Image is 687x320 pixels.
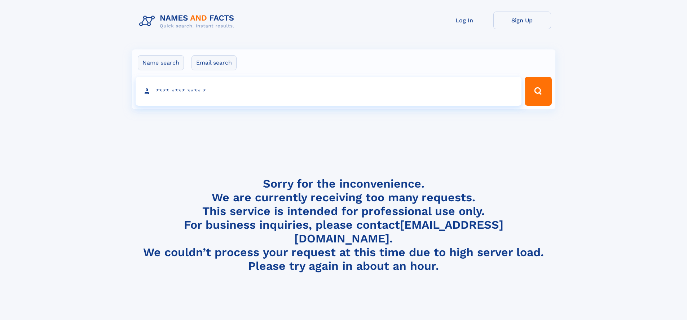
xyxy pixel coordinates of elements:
[525,77,551,106] button: Search Button
[136,12,240,31] img: Logo Names and Facts
[136,177,551,273] h4: Sorry for the inconvenience. We are currently receiving too many requests. This service is intend...
[191,55,237,70] label: Email search
[138,55,184,70] label: Name search
[436,12,493,29] a: Log In
[136,77,522,106] input: search input
[294,218,503,245] a: [EMAIL_ADDRESS][DOMAIN_NAME]
[493,12,551,29] a: Sign Up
